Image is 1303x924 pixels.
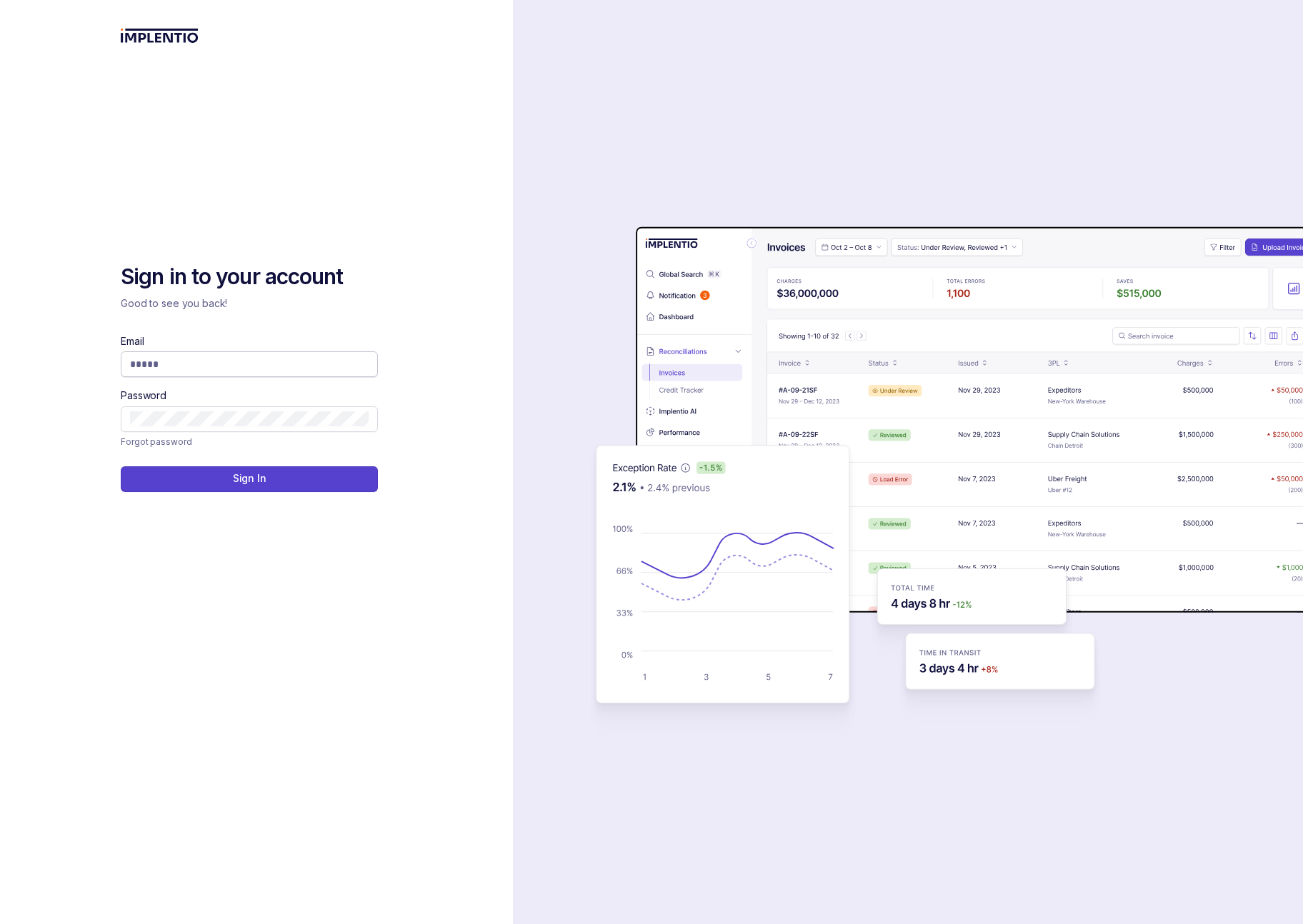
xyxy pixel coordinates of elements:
button: Sign In [121,466,378,492]
a: Link Forgot password [121,435,191,449]
label: Password [121,388,166,403]
img: logo [121,29,199,43]
p: Sign In [233,471,266,486]
label: Email [121,334,144,348]
h2: Sign in to your account [121,263,378,291]
p: Forgot password [121,435,191,449]
p: Good to see you back! [121,296,378,311]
